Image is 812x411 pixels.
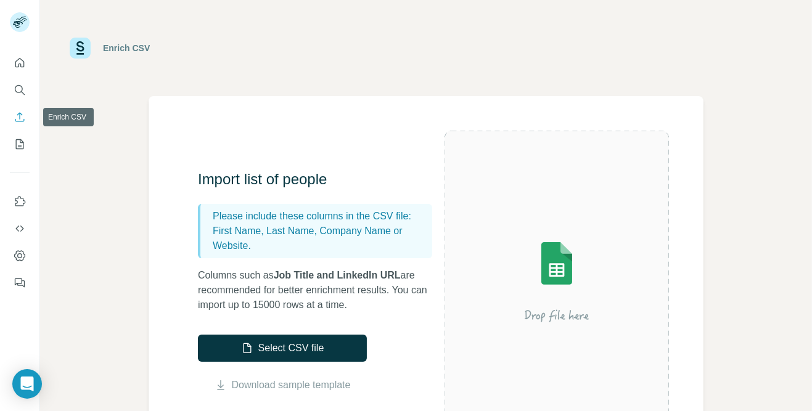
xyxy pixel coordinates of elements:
[198,335,367,362] button: Select CSV file
[198,378,367,393] button: Download sample template
[446,207,668,355] img: Surfe Illustration - Drop file here or select below
[10,245,30,267] button: Dashboard
[10,133,30,155] button: My lists
[10,218,30,240] button: Use Surfe API
[70,38,91,59] img: Surfe Logo
[232,378,351,393] a: Download sample template
[198,268,445,312] p: Columns such as are recommended for better enrichment results. You can import up to 15000 rows at...
[103,42,150,54] div: Enrich CSV
[198,169,445,189] h3: Import list of people
[10,190,30,213] button: Use Surfe on LinkedIn
[12,369,42,399] div: Open Intercom Messenger
[10,272,30,294] button: Feedback
[274,270,401,280] span: Job Title and LinkedIn URL
[213,209,427,224] p: Please include these columns in the CSV file:
[10,52,30,74] button: Quick start
[213,224,427,253] p: First Name, Last Name, Company Name or Website.
[10,79,30,101] button: Search
[10,106,30,128] button: Enrich CSV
